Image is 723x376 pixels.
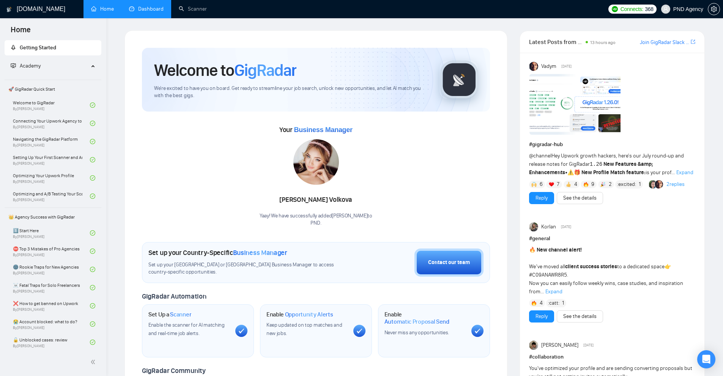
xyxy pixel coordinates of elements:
[90,121,95,126] span: check-circle
[708,3,720,15] button: setting
[557,310,603,323] button: See the details
[90,303,95,308] span: check-circle
[567,169,574,176] span: ⚠️
[6,3,12,16] img: logo
[11,63,16,68] span: fund-projection-screen
[708,6,720,12] a: setting
[540,299,543,307] span: 4
[536,312,548,321] a: Reply
[529,310,554,323] button: Reply
[541,223,556,231] span: Korlan
[260,220,372,227] p: PND .
[13,279,90,296] a: ☠️ Fatal Traps for Solo FreelancersBy[PERSON_NAME]
[285,311,333,318] span: Opportunity Alerts
[148,249,287,257] h1: Set up your Country-Specific
[691,39,695,45] span: export
[13,151,90,168] a: Setting Up Your First Scanner and Auto-BidderBy[PERSON_NAME]
[591,181,594,188] span: 9
[665,263,671,270] span: 👉
[529,341,539,350] img: Joey Akhter
[90,358,98,366] span: double-left
[529,247,536,253] span: 🔥
[663,6,668,12] span: user
[536,194,548,202] a: Reply
[565,263,617,270] strong: client success stories
[645,5,653,13] span: 368
[154,85,428,99] span: We're excited to have you on board. Get ready to streamline your job search, unlock new opportuni...
[529,74,621,135] img: F09AC4U7ATU-image.png
[384,311,465,326] h1: Enable
[5,24,37,40] span: Home
[537,247,582,253] strong: New channel alert!
[440,61,478,99] img: gigradar-logo.png
[90,267,95,272] span: check-circle
[540,181,543,188] span: 6
[529,140,695,149] h1: # gigradar-hub
[233,249,287,257] span: Business Manager
[148,311,191,318] h1: Set Up a
[557,192,603,204] button: See the details
[90,139,95,144] span: check-circle
[90,102,95,108] span: check-circle
[90,175,95,181] span: check-circle
[583,342,594,349] span: [DATE]
[11,45,16,50] span: rocket
[590,40,616,45] span: 13 hours ago
[13,115,90,132] a: Connecting Your Upwork Agency to GigRadarBy[PERSON_NAME]
[154,60,296,80] h1: Welcome to
[142,292,206,300] span: GigRadar Automation
[548,299,559,307] span: :catt:
[574,181,577,188] span: 4
[142,367,206,375] span: GigRadar Community
[13,97,90,113] a: Welcome to GigRadarBy[PERSON_NAME]
[90,194,95,199] span: check-circle
[260,194,372,206] div: [PERSON_NAME] Volkova
[529,247,683,295] span: We’ve moved all to a dedicated space . Now you can easily follow weekly wins, case studies, and i...
[549,182,554,187] img: ❤️
[148,322,225,337] span: Enable the scanner for AI matching and real-time job alerts.
[581,169,646,176] strong: New Profile Match feature:
[20,44,56,51] span: Getting Started
[529,153,551,159] span: @channel
[384,329,449,336] span: Never miss any opportunities.
[649,180,657,189] img: Alex B
[90,321,95,327] span: check-circle
[529,62,539,71] img: Vadym
[170,311,191,318] span: Scanner
[545,288,562,295] span: Expand
[583,182,589,187] img: 🔥
[563,194,597,202] a: See the details
[90,157,95,162] span: check-circle
[639,181,641,188] span: 1
[590,161,603,167] code: 1.26
[600,182,606,187] img: 🎉
[13,334,90,351] a: 🔓 Unblocked cases: reviewBy[PERSON_NAME]
[260,212,372,227] div: Yaay! We have successfully added [PERSON_NAME] to
[266,311,333,318] h1: Enable
[574,169,580,176] span: 🎁
[640,38,689,47] a: Join GigRadar Slack Community
[609,181,612,188] span: 2
[129,6,164,12] a: dashboardDashboard
[666,181,685,188] a: 2replies
[561,63,572,70] span: [DATE]
[557,181,559,188] span: 7
[90,249,95,254] span: check-circle
[529,234,695,243] h1: # general
[90,230,95,236] span: check-circle
[20,63,41,69] span: Academy
[541,62,556,71] span: Vadym
[529,353,695,361] h1: # collaboration
[293,139,339,185] img: 1687099184959-16.jpg
[541,341,578,349] span: [PERSON_NAME]
[676,169,693,176] span: Expand
[531,182,537,187] img: 🙌
[5,209,101,225] span: 👑 Agency Success with GigRadar
[529,153,684,176] span: Hey Upwork growth hackers, here's our July round-up and release notes for GigRadar • is your prof...
[414,249,484,277] button: Contact our team
[561,223,571,230] span: [DATE]
[90,285,95,290] span: check-circle
[621,5,643,13] span: Connects:
[234,60,296,80] span: GigRadar
[5,82,101,97] span: 🚀 GigRadar Quick Start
